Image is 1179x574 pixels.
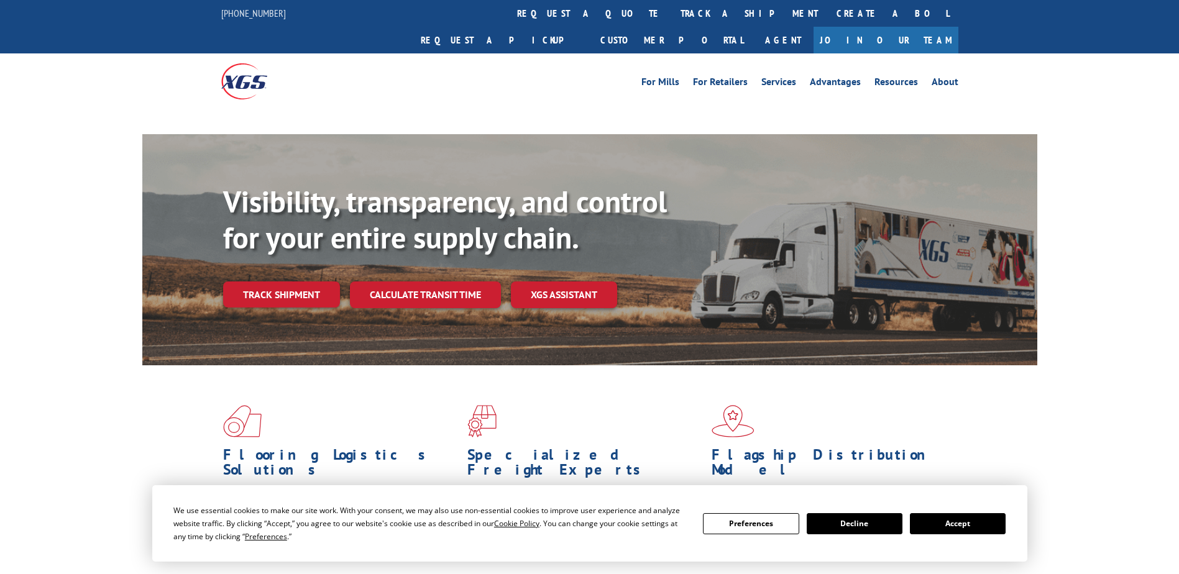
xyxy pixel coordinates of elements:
[641,77,679,91] a: For Mills
[810,77,861,91] a: Advantages
[467,483,702,539] p: From 123 overlength loads to delicate cargo, our experienced staff knows the best way to move you...
[693,77,748,91] a: For Retailers
[874,77,918,91] a: Resources
[712,483,940,512] span: Our agile distribution network gives you nationwide inventory management on demand.
[173,504,688,543] div: We use essential cookies to make our site work. With your consent, we may also use non-essential ...
[807,513,902,534] button: Decline
[511,281,617,308] a: XGS ASSISTANT
[245,531,287,542] span: Preferences
[712,447,947,483] h1: Flagship Distribution Model
[467,447,702,483] h1: Specialized Freight Experts
[591,27,753,53] a: Customer Portal
[814,27,958,53] a: Join Our Team
[223,483,457,527] span: As an industry carrier of choice, XGS has brought innovation and dedication to flooring logistics...
[152,485,1027,562] div: Cookie Consent Prompt
[223,405,262,437] img: xgs-icon-total-supply-chain-intelligence-red
[350,281,501,308] a: Calculate transit time
[411,27,591,53] a: Request a pickup
[221,7,286,19] a: [PHONE_NUMBER]
[910,513,1006,534] button: Accept
[467,405,497,437] img: xgs-icon-focused-on-flooring-red
[932,77,958,91] a: About
[753,27,814,53] a: Agent
[703,513,799,534] button: Preferences
[494,518,539,529] span: Cookie Policy
[223,281,340,307] a: Track shipment
[712,405,755,437] img: xgs-icon-flagship-distribution-model-red
[223,447,458,483] h1: Flooring Logistics Solutions
[223,182,667,257] b: Visibility, transparency, and control for your entire supply chain.
[761,77,796,91] a: Services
